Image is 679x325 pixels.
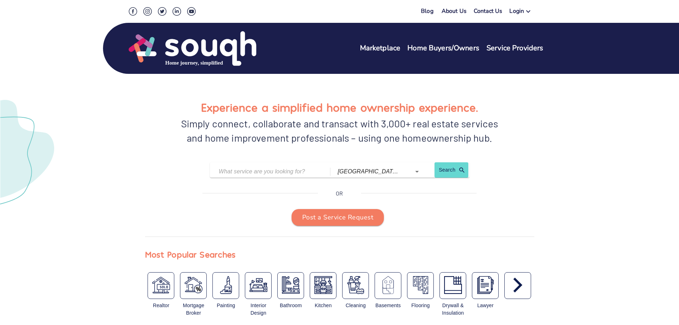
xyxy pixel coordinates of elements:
a: Marketplace [360,43,401,54]
a: Blog [421,7,433,15]
div: Most Popular Searches [145,248,236,261]
div: Drywall & Insulation [439,302,466,317]
img: Bathroom Remodeling [282,276,300,294]
a: Service Providers [487,43,544,54]
div: Kitchen Remodeling [307,272,339,320]
button: Basements [375,272,401,299]
div: Simply connect, collaborate and transact with 3,000+ real estate services and home improvement pr... [178,116,502,145]
img: Facebook Social Icon [129,7,137,16]
a: Contact Us [474,7,503,17]
img: Real Estate Broker / Agent [152,276,170,294]
div: Cleaning Services [339,272,372,320]
img: Flooring [412,276,429,294]
div: Lawyer [472,302,499,309]
div: Kitchen [310,302,336,309]
div: Cleaning [342,302,369,309]
img: Real Estate Lawyer [477,276,494,294]
img: Twitter Social Icon [158,7,166,16]
p: OR [336,189,343,198]
span: Post a Service Request [302,212,373,223]
button: Cleaning Services [342,272,369,299]
div: Interior Design [245,302,272,317]
img: Instagram Social Icon [143,7,152,16]
div: Real Estate Broker / Agent [145,272,178,320]
img: Mortgage Broker / Agent [185,276,202,294]
div: Flooring [407,302,434,309]
div: Real Estate Lawyer [469,272,501,320]
button: Drywall and Insulation [439,272,466,299]
a: About Us [442,7,467,17]
div: Mortgage Broker / Agent [177,272,210,320]
img: Interior Design Services [250,276,267,294]
button: Real Estate Broker / Agent [148,272,174,299]
button: Real Estate Lawyer [472,272,499,299]
div: Basements [372,272,404,320]
div: Basements [375,302,401,309]
a: Home Buyers/Owners [407,43,479,54]
button: Bathroom Remodeling [277,272,304,299]
input: Which city? [338,166,401,177]
img: LinkedIn Social Icon [173,7,181,16]
div: Mortgage Broker [180,302,207,317]
img: Youtube Social Icon [187,7,196,16]
button: Post a Service Request [292,209,384,226]
div: Bathroom Remodeling [274,272,307,320]
h1: Experience a simplified home ownership experience. [201,98,478,116]
button: Mortgage Broker / Agent [180,272,207,299]
div: Painters & Decorators [210,272,242,320]
img: Drywall and Insulation [444,276,462,294]
button: Flooring [407,272,434,299]
button: Interior Design Services [245,272,272,299]
input: What service are you looking for? [219,166,313,177]
div: Realtor [148,302,175,309]
div: Login [509,7,524,17]
button: Kitchen Remodeling [310,272,336,299]
img: Basements [379,276,397,294]
img: Kitchen Remodeling [314,276,332,294]
button: Open [412,167,422,177]
img: Souqh Logo [129,30,256,67]
div: Drywall and Insulation [437,272,469,320]
div: Interior Design Services [242,272,274,320]
div: Flooring [404,272,437,320]
img: Painters & Decorators [217,276,235,294]
div: Painting [212,302,239,309]
div: Bathroom [277,302,304,309]
img: Cleaning Services [347,276,365,294]
button: Painters & Decorators [212,272,239,299]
